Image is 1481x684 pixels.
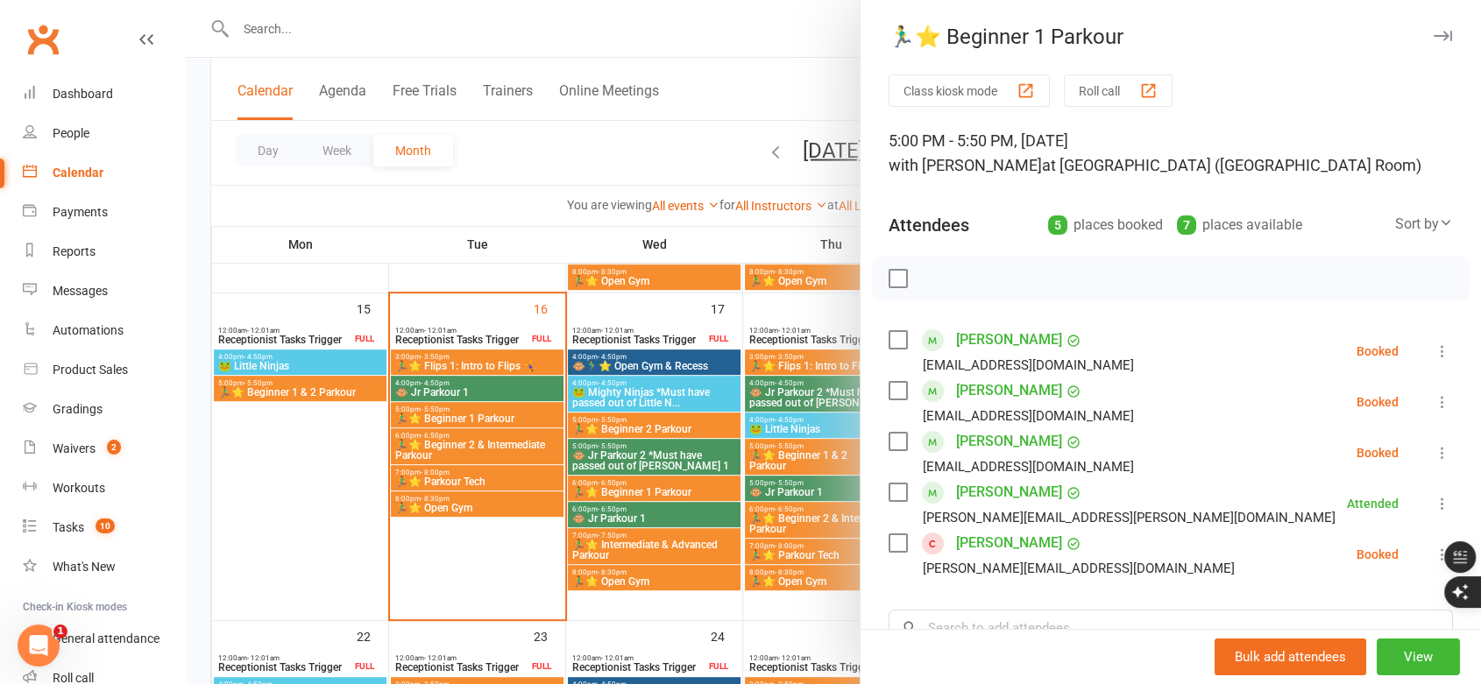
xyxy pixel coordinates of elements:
[23,232,185,271] a: Reports
[1357,345,1399,357] div: Booked
[23,74,185,114] a: Dashboard
[23,114,185,153] a: People
[889,74,1050,107] button: Class kiosk mode
[923,455,1134,478] div: [EMAIL_ADDRESS][DOMAIN_NAME]
[23,350,185,390] a: Product Sales
[23,429,185,469] a: Waivers 2
[923,405,1134,427] div: [EMAIL_ADDRESS][DOMAIN_NAME]
[53,560,116,574] div: What's New
[1048,213,1163,237] div: places booked
[956,326,1062,354] a: [PERSON_NAME]
[923,354,1134,377] div: [EMAIL_ADDRESS][DOMAIN_NAME]
[53,363,128,377] div: Product Sales
[23,153,185,193] a: Calendar
[53,631,159,645] div: General attendance
[53,323,124,337] div: Automations
[53,520,84,534] div: Tasks
[956,529,1062,557] a: [PERSON_NAME]
[23,508,185,547] a: Tasks 10
[53,126,89,140] div: People
[923,506,1336,529] div: [PERSON_NAME][EMAIL_ADDRESS][PERSON_NAME][DOMAIN_NAME]
[53,244,96,258] div: Reports
[53,166,103,180] div: Calendar
[53,441,96,455] div: Waivers
[23,619,185,659] a: General attendance kiosk mode
[1048,215,1067,235] div: 5
[23,390,185,429] a: Gradings
[861,25,1481,49] div: 🏃‍♂️⭐ Beginner 1 Parkour
[1357,396,1399,408] div: Booked
[889,610,1453,646] input: Search to add attendees
[23,193,185,232] a: Payments
[923,557,1235,580] div: [PERSON_NAME][EMAIL_ADDRESS][DOMAIN_NAME]
[1395,213,1453,236] div: Sort by
[1177,213,1302,237] div: places available
[956,478,1062,506] a: [PERSON_NAME]
[107,440,121,455] span: 2
[53,624,67,638] span: 1
[1347,497,1399,510] div: Attended
[96,518,115,533] span: 10
[53,87,113,101] div: Dashboard
[23,271,185,311] a: Messages
[53,481,105,495] div: Workouts
[53,205,108,219] div: Payments
[23,469,185,508] a: Workouts
[1357,447,1399,459] div: Booked
[53,402,103,416] div: Gradings
[53,284,108,298] div: Messages
[1064,74,1173,107] button: Roll call
[889,129,1453,178] div: 5:00 PM - 5:50 PM, [DATE]
[889,156,1042,174] span: with [PERSON_NAME]
[1377,638,1460,675] button: View
[1215,638,1366,675] button: Bulk add attendees
[18,624,60,666] iframe: Intercom live chat
[1357,548,1399,561] div: Booked
[956,427,1062,455] a: [PERSON_NAME]
[956,377,1062,405] a: [PERSON_NAME]
[889,213,969,237] div: Attendees
[1177,215,1196,235] div: 7
[1042,156,1421,174] span: at [GEOGRAPHIC_DATA] ([GEOGRAPHIC_DATA] Room)
[23,311,185,350] a: Automations
[21,18,65,61] a: Clubworx
[23,547,185,587] a: What's New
